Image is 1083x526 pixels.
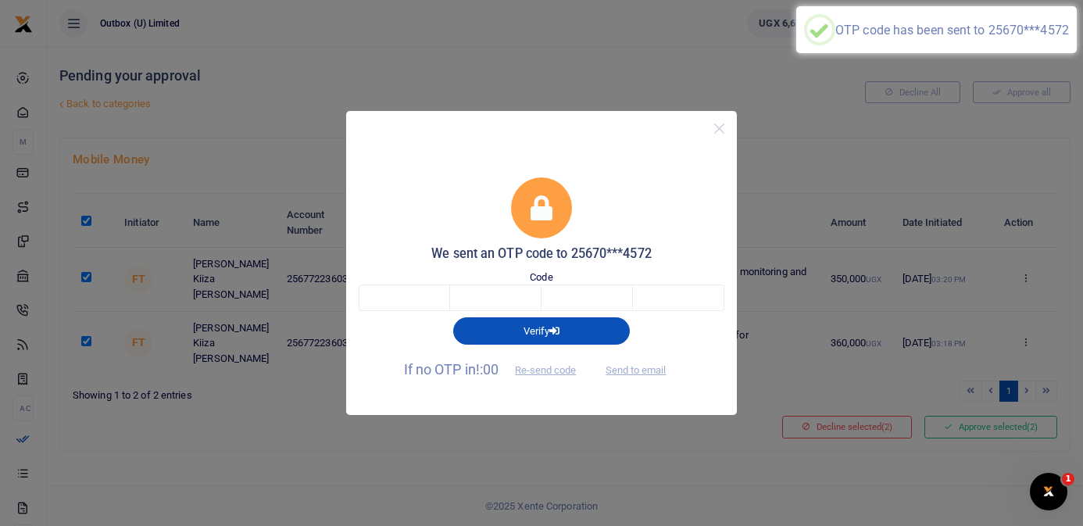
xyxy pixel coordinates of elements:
button: Close [708,117,731,140]
span: !:00 [476,361,499,378]
label: Code [530,270,552,285]
span: If no OTP in [404,361,590,378]
span: 1 [1062,473,1074,485]
h5: We sent an OTP code to 25670***4572 [359,246,724,262]
button: Verify [453,317,630,344]
iframe: Intercom live chat [1030,473,1067,510]
div: OTP code has been sent to 25670***4572 [835,23,1069,38]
